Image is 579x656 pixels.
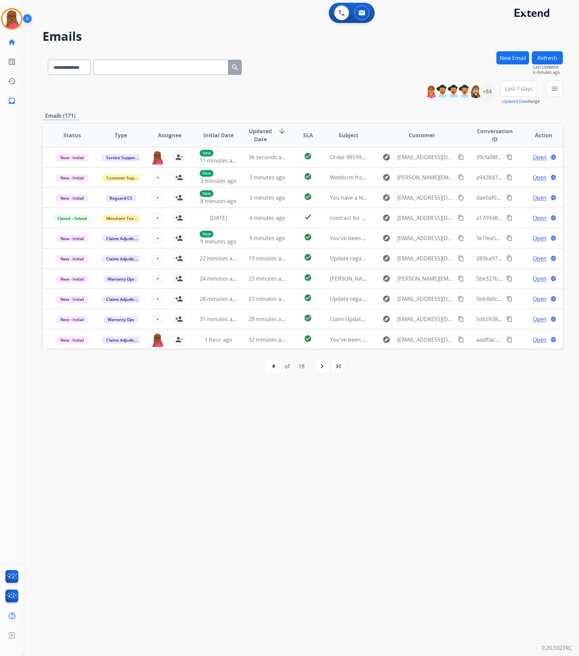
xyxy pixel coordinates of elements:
[533,336,547,344] span: Open
[249,127,273,143] span: Updated Date
[56,296,88,303] span: New - Initial
[293,360,310,373] div: 18
[458,337,464,343] mat-icon: content_copy
[397,275,454,283] span: [PERSON_NAME][EMAIL_ADDRESS][PERSON_NAME][DOMAIN_NAME]
[175,254,183,262] mat-icon: person_add
[151,333,164,347] img: agent-avatar
[56,195,88,202] span: New - Initial
[506,255,513,261] mat-icon: content_copy
[533,214,547,222] span: Open
[397,336,454,344] span: [EMAIL_ADDRESS][DOMAIN_NAME]
[550,235,556,241] mat-icon: language
[506,174,513,180] mat-icon: content_copy
[56,255,88,262] span: New - Initial
[397,315,454,323] span: [EMAIL_ADDRESS][DOMAIN_NAME]
[249,275,288,282] span: 23 minutes ago
[249,194,285,201] span: 3 minutes ago
[151,211,164,225] button: +
[330,153,377,161] span: Order 9859911992
[278,127,286,135] mat-icon: arrow_downward
[231,63,239,72] mat-icon: search
[514,123,563,147] th: Action
[42,30,563,43] h2: Emails
[382,275,390,283] mat-icon: explore
[304,213,312,221] mat-icon: check
[63,131,81,139] span: Status
[397,254,454,262] span: [EMAIL_ADDRESS][DOMAIN_NAME]
[476,234,576,242] span: 3e1fea58-b5ed-403b-b325-aa421ff036f6
[56,337,88,344] span: New - Initial
[397,214,454,222] span: [EMAIL_ADDRESS][DOMAIN_NAME]
[304,233,312,241] mat-icon: check_circle
[550,255,556,261] mat-icon: language
[104,276,138,283] span: Warranty Ops
[476,174,579,181] span: a9428d7c-c74f-4162-ab18-dacb06418e90
[506,235,513,241] mat-icon: content_copy
[476,315,579,323] span: 5d65938b-a765-4c43-9784-9096c143fb8a
[458,255,464,261] mat-icon: content_copy
[249,174,285,181] span: 3 minutes ago
[156,315,159,323] span: +
[2,9,21,28] img: avatar
[8,77,16,85] mat-icon: history
[200,255,239,262] span: 22 minutes ago
[550,154,556,160] mat-icon: language
[458,215,464,221] mat-icon: content_copy
[56,174,88,181] span: New - Initial
[102,215,141,222] span: Merchant Team
[500,81,537,97] button: Last 7 days
[505,87,533,90] span: Last 7 days
[318,362,326,370] mat-icon: navigate_next
[382,214,390,222] mat-icon: explore
[304,294,312,302] mat-icon: check_circle
[102,296,148,303] span: Claims Adjudication
[458,296,464,302] mat-icon: content_copy
[200,190,213,197] p: New
[156,214,159,222] span: +
[249,214,285,222] span: 4 minutes ago
[330,336,542,343] span: You've been assigned a new service order: 09b91210-a833-44f9-9d40-38dfd1a2b100
[56,276,88,283] span: New - Initial
[550,296,556,302] mat-icon: language
[506,195,513,201] mat-icon: content_copy
[330,234,539,242] span: You've been assigned a new service order: 6470798f-b212-4193-b460-1f8e6590f172
[151,191,164,204] button: +
[151,312,164,326] button: +
[533,275,547,283] span: Open
[382,194,390,202] mat-icon: explore
[304,172,312,180] mat-icon: check_circle
[550,174,556,180] mat-icon: language
[156,173,159,181] span: +
[330,174,524,181] span: Webform from [PERSON_NAME][EMAIL_ADDRESS][DOMAIN_NAME] on [DATE]
[175,214,183,222] mat-icon: person_add
[200,150,213,156] p: New
[304,314,312,322] mat-icon: check_circle
[382,234,390,242] mat-icon: explore
[175,234,183,242] mat-icon: person_add
[382,295,390,303] mat-icon: explore
[156,275,159,283] span: +
[303,131,313,139] span: SLA
[397,194,454,202] span: [EMAIL_ADDRESS][DOMAIN_NAME]
[156,295,159,303] span: +
[158,131,181,139] span: Assignee
[382,315,390,323] mat-icon: explore
[502,98,540,104] span: Range
[102,154,141,161] span: Service Support
[56,235,88,242] span: New - Initial
[532,51,563,64] button: Refresh
[102,174,146,181] span: Customer Support
[151,252,164,265] button: +
[200,231,213,237] p: New
[8,58,16,66] mat-icon: list_alt
[551,85,559,93] mat-icon: menu
[550,215,556,221] mat-icon: language
[156,234,159,242] span: +
[249,336,288,343] span: 32 minutes ago
[533,254,547,262] span: Open
[115,131,127,139] span: Type
[476,153,574,161] span: 39cfa08f-213a-4f03-8d66-178c8f8a9e78
[8,97,16,105] mat-icon: inbox
[104,316,138,323] span: Warranty Ops
[506,215,513,221] mat-icon: content_copy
